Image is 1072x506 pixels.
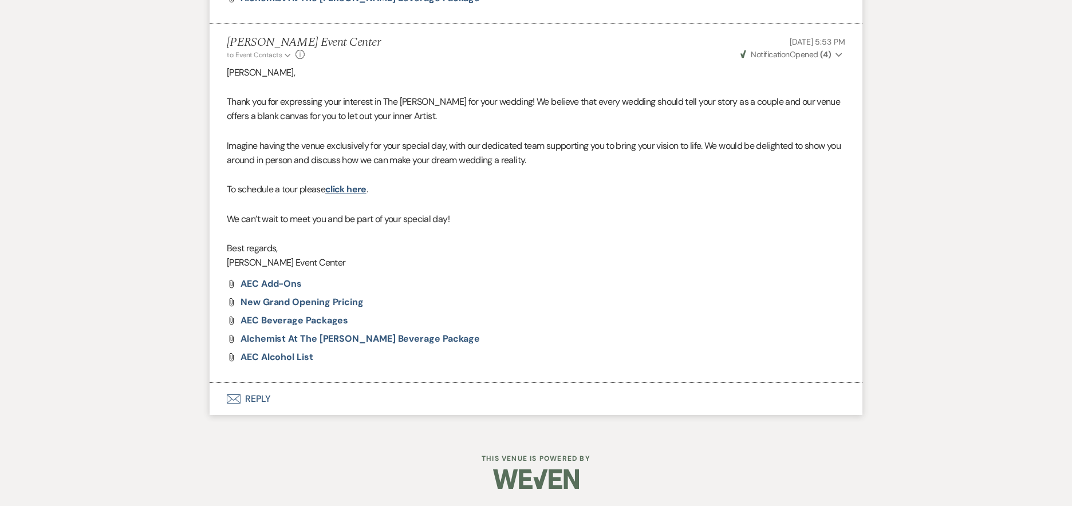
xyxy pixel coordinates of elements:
[790,37,845,47] span: [DATE] 5:53 PM
[227,183,325,195] span: To schedule a tour please
[241,351,313,363] span: AEC Alcohol List
[210,383,862,415] button: Reply
[227,242,278,254] span: Best regards,
[241,316,348,325] a: AEC Beverage Packages
[227,213,450,225] span: We can’t wait to meet you and be part of your special day!
[227,50,293,60] button: to: Event Contacts
[241,298,364,307] a: New Grand Opening Pricing
[241,296,364,308] span: New Grand Opening Pricing
[227,140,841,167] span: Imagine having the venue exclusively for your special day, with our dedicated team supporting you...
[366,183,368,195] span: .
[227,255,845,270] p: [PERSON_NAME] Event Center
[739,49,845,61] button: NotificationOpened (4)
[740,49,831,60] span: Opened
[241,353,313,362] a: AEC Alcohol List
[241,334,480,343] a: Alchemist at The [PERSON_NAME] Beverage Package
[241,314,348,326] span: AEC Beverage Packages
[241,279,302,288] a: AEC Add-Ons
[241,333,480,345] span: Alchemist at The [PERSON_NAME] Beverage Package
[227,96,840,122] span: Thank you for expressing your interest in The [PERSON_NAME] for your wedding! We believe that eve...
[227,65,845,80] p: [PERSON_NAME],
[241,278,302,290] span: AEC Add-Ons
[227,50,282,60] span: to: Event Contacts
[751,49,789,60] span: Notification
[227,35,380,50] h5: [PERSON_NAME] Event Center
[325,183,366,195] a: click here
[820,49,831,60] strong: ( 4 )
[493,459,579,499] img: Weven Logo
